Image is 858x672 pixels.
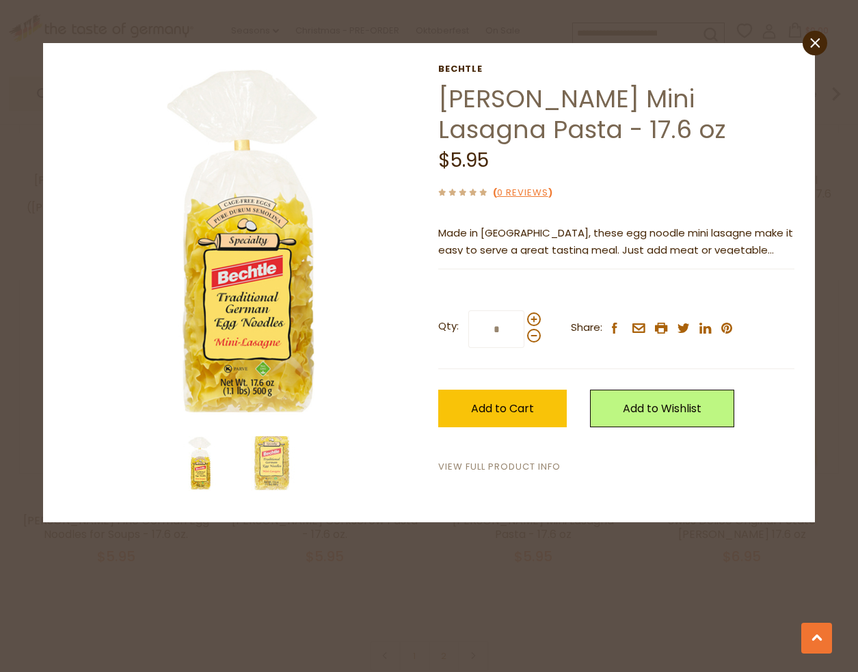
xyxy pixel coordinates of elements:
span: $5.95 [438,147,489,174]
span: ( ) [493,186,552,199]
p: Made in [GEOGRAPHIC_DATA], these egg noodle mini lasagne make it easy to serve a great tasting me... [438,225,794,259]
button: Add to Cart [438,390,567,427]
img: Bechtle Mini Lasagna Pasta - 17.6 oz [64,64,420,420]
input: Qty: [468,310,524,348]
a: Bechtle [438,64,794,75]
span: Add to Cart [471,401,534,416]
a: [PERSON_NAME] Mini Lasagna Pasta - 17.6 oz [438,81,725,147]
strong: Qty: [438,318,459,335]
img: Bechtle Mini Lasagna Pasta - 17.6 oz [172,436,227,491]
a: View Full Product Info [438,460,561,474]
a: 0 Reviews [497,186,548,200]
img: Bechtle Mini Lasagna Pasta - 17.6 oz [245,436,300,491]
span: Share: [571,319,602,336]
a: Add to Wishlist [590,390,734,427]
